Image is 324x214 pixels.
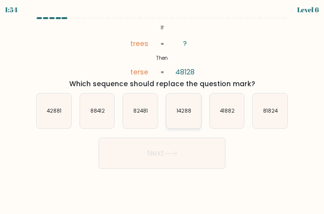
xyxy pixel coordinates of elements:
[130,39,148,48] tspan: trees
[118,23,206,77] svg: @import url('[URL][DOMAIN_NAME]);
[90,107,105,115] text: 88412
[161,69,164,76] tspan: =
[130,67,148,77] tspan: terse
[47,107,61,115] text: 42881
[34,79,290,89] div: Which sequence should replace the question mark?
[175,67,195,77] tspan: 48128
[99,138,225,169] button: Next
[156,54,168,62] tspan: Then
[220,107,235,115] text: 41882
[263,107,278,115] text: 81824
[177,107,191,115] text: 14288
[297,4,319,15] div: Level 6
[5,4,18,15] div: 1:54
[133,107,148,115] text: 82481
[161,40,164,48] tspan: =
[183,39,187,48] tspan: ?
[161,24,164,31] tspan: If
